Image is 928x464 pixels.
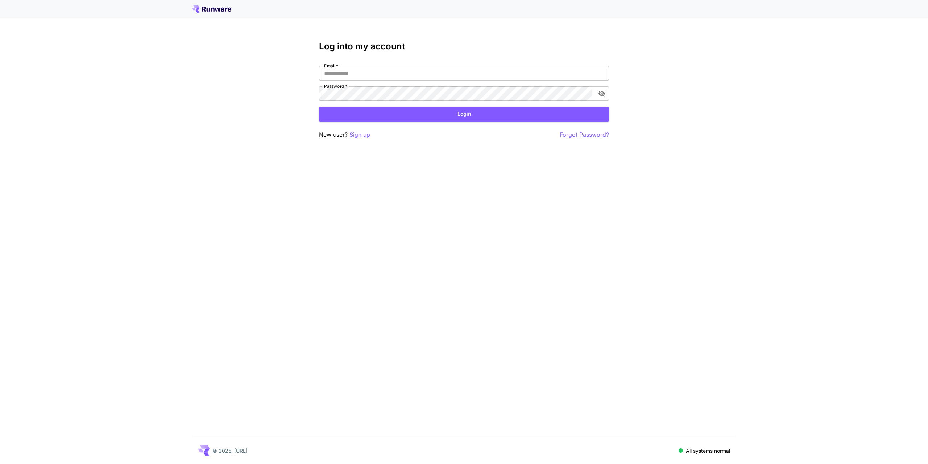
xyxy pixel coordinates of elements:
[349,130,370,139] button: Sign up
[319,130,370,139] p: New user?
[560,130,609,139] button: Forgot Password?
[319,107,609,122] button: Login
[212,447,248,455] p: © 2025, [URL]
[595,87,608,100] button: toggle password visibility
[324,83,347,89] label: Password
[324,63,338,69] label: Email
[686,447,730,455] p: All systems normal
[319,41,609,52] h3: Log into my account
